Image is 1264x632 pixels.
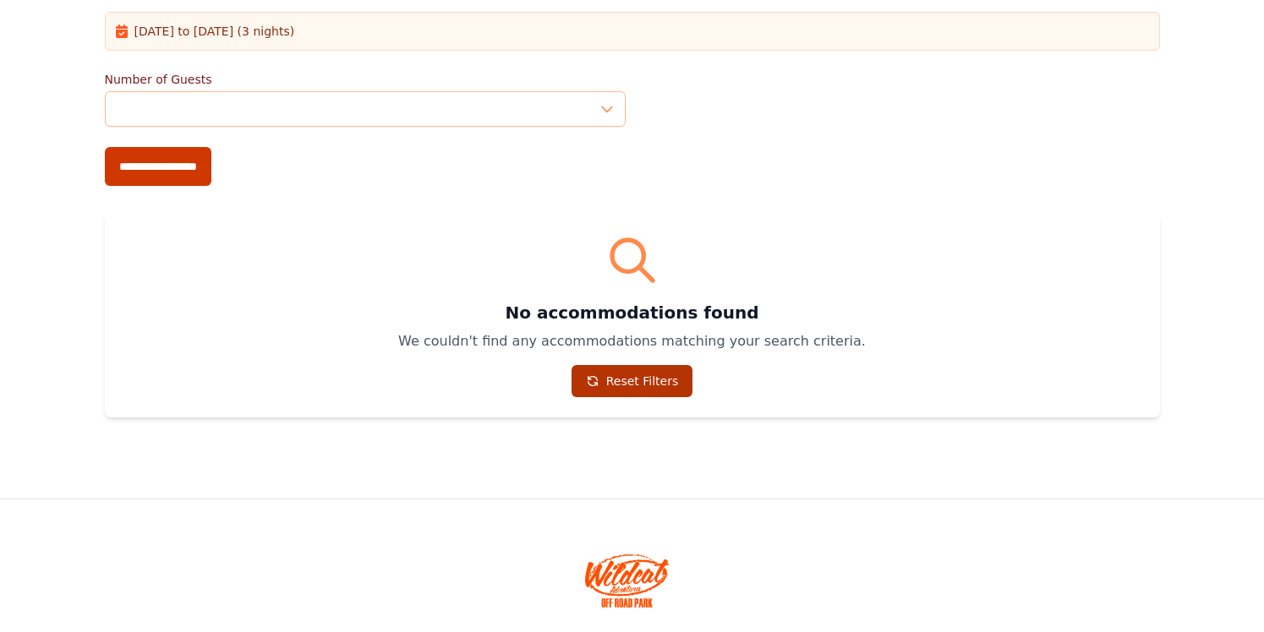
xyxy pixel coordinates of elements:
[105,71,626,88] label: Number of Guests
[125,331,1140,351] p: We couldn't find any accommodations matching your search criteria.
[572,365,693,397] a: Reset Filters
[585,553,670,607] img: Wildcat Offroad park
[125,301,1140,324] h3: No accommodations found
[134,23,295,40] span: [DATE] to [DATE] (3 nights)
